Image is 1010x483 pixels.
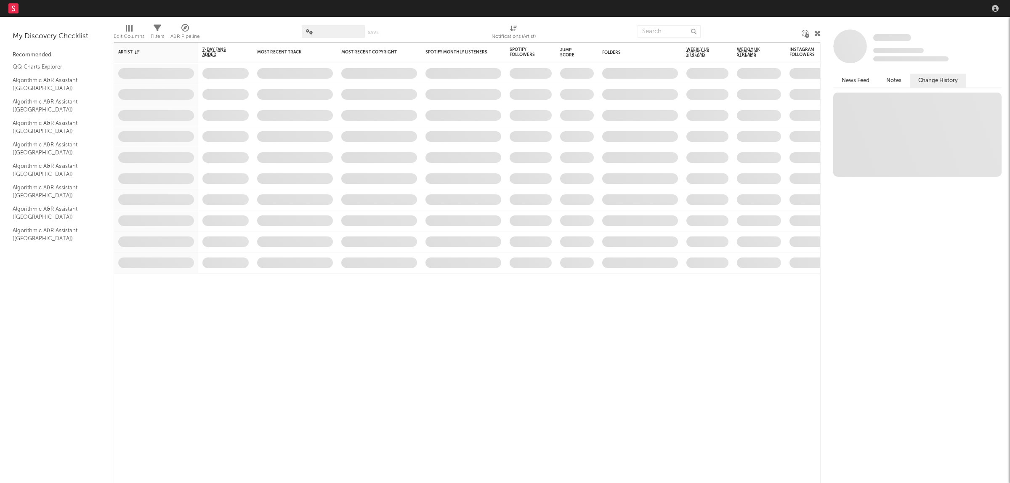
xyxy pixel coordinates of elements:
a: Algorithmic A&R Assistant ([GEOGRAPHIC_DATA]) [13,183,93,200]
div: Edit Columns [114,21,144,45]
a: Algorithmic A&R Assistant ([GEOGRAPHIC_DATA]) [13,119,93,136]
span: Tracking Since: [DATE] [873,48,924,53]
a: QQ Charts Explorer [13,62,93,72]
div: A&R Pipeline [170,32,200,42]
a: Some Artist [873,34,911,42]
div: A&R Pipeline [170,21,200,45]
button: News Feed [833,74,878,88]
a: Algorithmic A&R Assistant ([GEOGRAPHIC_DATA]) [13,76,93,93]
span: Weekly UK Streams [737,47,768,57]
div: Filters [151,21,164,45]
a: Algorithmic A&R Assistant ([GEOGRAPHIC_DATA]) [13,162,93,179]
span: 0 fans last week [873,56,949,61]
div: Jump Score [560,48,581,58]
a: Algorithmic A&R Assistant ([GEOGRAPHIC_DATA]) [13,226,93,243]
span: 7-Day Fans Added [202,47,236,57]
div: Recommended [13,50,101,60]
div: Artist [118,50,181,55]
div: Most Recent Copyright [341,50,404,55]
a: Algorithmic A&R Assistant ([GEOGRAPHIC_DATA]) [13,204,93,222]
div: Instagram Followers [789,47,819,57]
button: Save [368,30,379,35]
div: My Discovery Checklist [13,32,101,42]
a: Algorithmic A&R Assistant ([GEOGRAPHIC_DATA]) [13,97,93,114]
div: Folders [602,50,665,55]
div: Spotify Followers [510,47,539,57]
div: Spotify Monthly Listeners [425,50,489,55]
div: Notifications (Artist) [492,32,536,42]
button: Change History [910,74,966,88]
button: Notes [878,74,910,88]
div: Most Recent Track [257,50,320,55]
div: Notifications (Artist) [492,21,536,45]
span: Some Artist [873,34,911,41]
span: Weekly US Streams [686,47,716,57]
div: Edit Columns [114,32,144,42]
a: Algorithmic A&R Assistant ([GEOGRAPHIC_DATA]) [13,140,93,157]
div: Filters [151,32,164,42]
input: Search... [638,25,701,38]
